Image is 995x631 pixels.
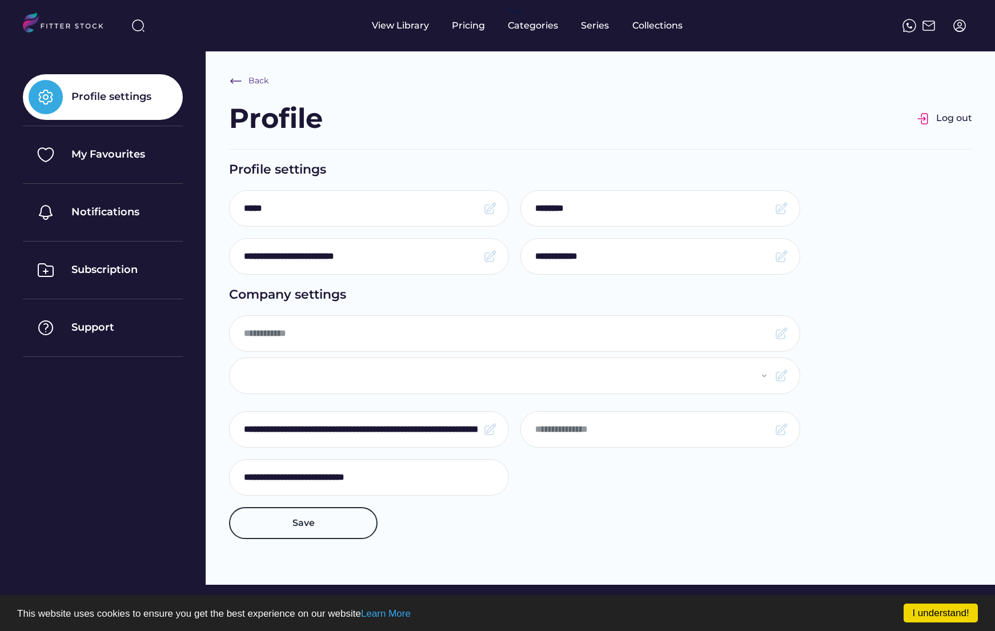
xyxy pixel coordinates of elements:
[917,112,930,126] img: Group%201000002326.svg
[29,195,63,230] img: Group%201000002325%20%284%29.svg
[936,112,972,124] div: Log out
[452,19,485,32] div: Pricing
[775,369,788,383] img: Frame.svg
[775,250,788,263] img: Frame.svg
[29,80,63,114] img: Group%201000002325%20%281%29.svg
[29,311,63,345] img: Group%201000002325%20%287%29.svg
[71,263,138,277] div: Subscription
[229,74,243,88] img: Frame%20%286%29.svg
[229,161,972,179] div: Profile settings
[71,147,145,162] div: My Favourites
[902,19,916,33] img: meteor-icons_whatsapp%20%281%29.svg
[483,202,497,215] img: Frame.svg
[483,423,497,436] img: Frame.svg
[248,75,268,87] div: Back
[775,202,788,215] img: Frame.svg
[229,99,323,138] div: Profile
[632,19,683,32] div: Collections
[361,608,411,619] a: Learn More
[372,19,429,32] div: View Library
[508,6,523,17] div: fvck
[904,604,978,622] a: I understand!
[131,19,145,33] img: search-normal%203.svg
[71,320,114,335] div: Support
[229,507,378,539] button: Save
[229,286,972,304] div: Company settings
[71,205,139,219] div: Notifications
[23,13,113,36] img: LOGO.svg
[953,19,966,33] img: profile-circle.svg
[922,19,936,33] img: Frame%2051.svg
[483,250,497,263] img: Frame.svg
[775,423,788,436] img: Frame.svg
[508,19,558,32] div: Categories
[17,609,978,618] p: This website uses cookies to ensure you get the best experience on our website
[29,253,63,287] img: Group%201000002325%20%286%29.svg
[775,327,788,340] img: Frame.svg
[29,138,63,172] img: Group%201000002325%20%282%29.svg
[581,19,609,32] div: Series
[71,90,151,104] div: Profile settings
